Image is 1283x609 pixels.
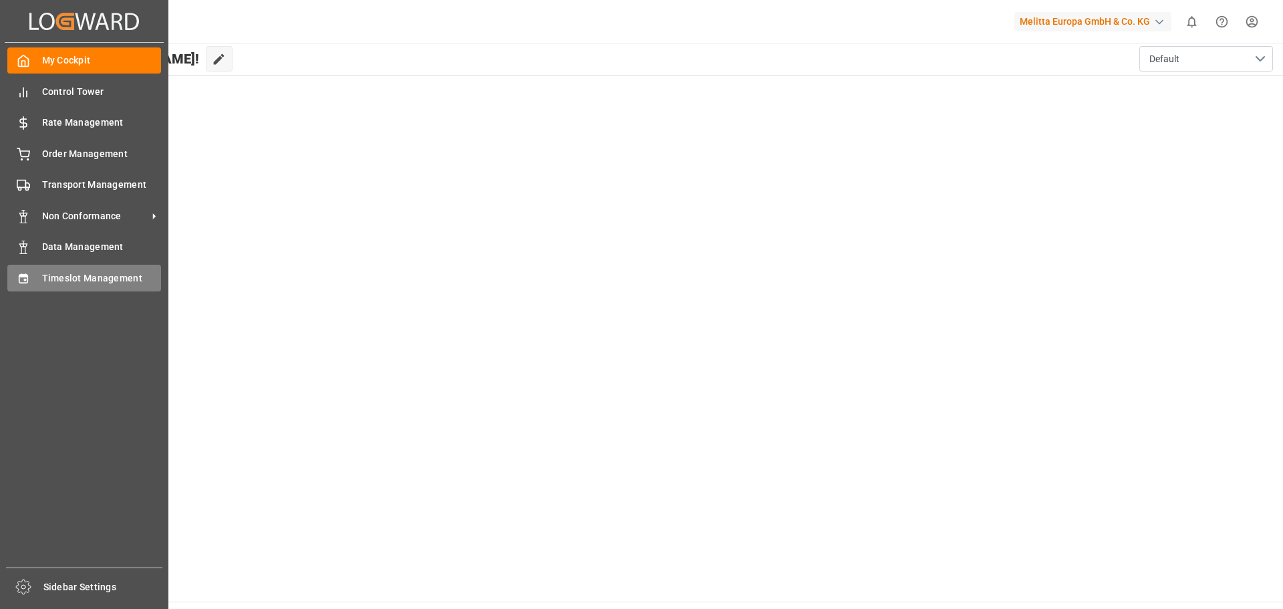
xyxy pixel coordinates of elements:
[42,147,162,161] span: Order Management
[7,234,161,260] a: Data Management
[55,46,199,72] span: Hello [PERSON_NAME]!
[7,110,161,136] a: Rate Management
[42,178,162,192] span: Transport Management
[1139,46,1273,72] button: open menu
[43,580,163,594] span: Sidebar Settings
[42,271,162,285] span: Timeslot Management
[7,172,161,198] a: Transport Management
[42,240,162,254] span: Data Management
[42,85,162,99] span: Control Tower
[42,209,148,223] span: Non Conformance
[42,116,162,130] span: Rate Management
[7,265,161,291] a: Timeslot Management
[42,53,162,68] span: My Cockpit
[1149,52,1179,66] span: Default
[7,140,161,166] a: Order Management
[7,47,161,74] a: My Cockpit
